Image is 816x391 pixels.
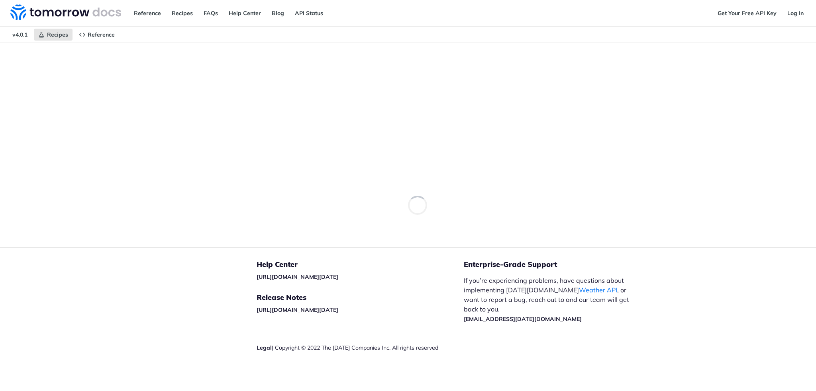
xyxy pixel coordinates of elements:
h5: Help Center [257,260,464,269]
span: Recipes [47,31,68,38]
img: Tomorrow.io Weather API Docs [10,4,121,20]
span: v4.0.1 [8,29,32,41]
h5: Release Notes [257,293,464,302]
a: Log In [783,7,808,19]
a: [URL][DOMAIN_NAME][DATE] [257,273,338,280]
p: If you’re experiencing problems, have questions about implementing [DATE][DOMAIN_NAME] , or want ... [464,276,637,323]
a: Recipes [34,29,73,41]
div: | Copyright © 2022 The [DATE] Companies Inc. All rights reserved [257,344,464,352]
a: Blog [267,7,288,19]
a: Help Center [224,7,265,19]
a: Weather API [579,286,617,294]
a: [EMAIL_ADDRESS][DATE][DOMAIN_NAME] [464,315,582,323]
a: Legal [257,344,272,351]
a: Reference [129,7,165,19]
span: Reference [88,31,115,38]
a: Recipes [167,7,197,19]
a: FAQs [199,7,222,19]
a: [URL][DOMAIN_NAME][DATE] [257,306,338,313]
a: Get Your Free API Key [713,7,781,19]
a: Reference [75,29,119,41]
h5: Enterprise-Grade Support [464,260,650,269]
a: API Status [290,7,328,19]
